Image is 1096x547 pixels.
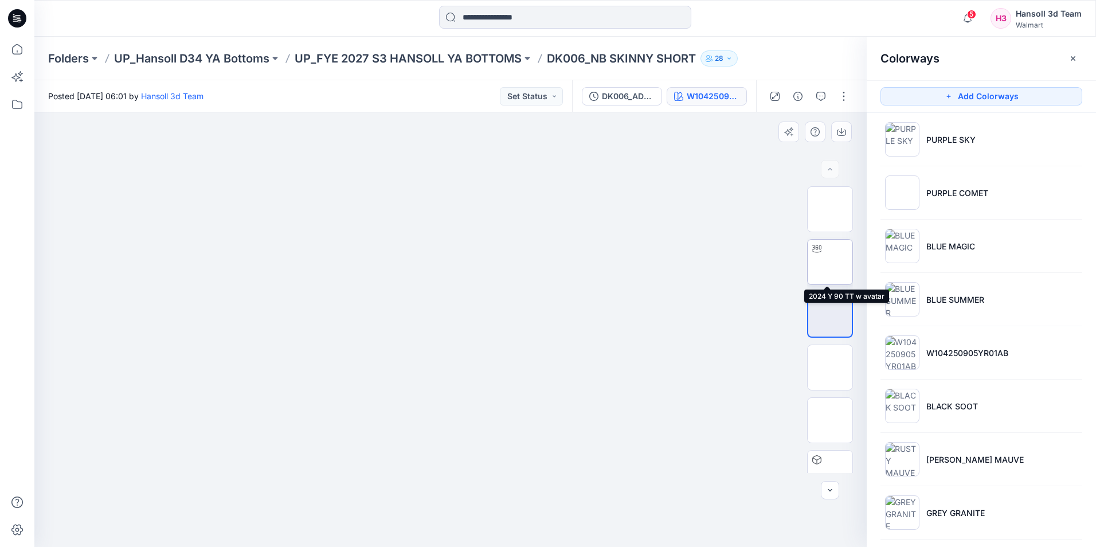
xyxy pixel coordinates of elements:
[885,495,919,530] img: GREY GRANITE
[582,87,662,106] button: DK006_ADM_NB SKINNY SHORT
[926,240,975,252] p: BLUE MAGIC
[114,50,269,67] a: UP_Hansoll D34 YA Bottoms
[885,282,919,317] img: BLUE SUMMER
[687,90,739,103] div: W104250905YR01AA
[926,187,988,199] p: PURPLE COMET
[667,87,747,106] button: W104250905YR01AA
[926,400,978,412] p: BLACK SOOT
[926,507,985,519] p: GREY GRANITE
[991,8,1011,29] div: H3
[295,50,522,67] a: UP_FYE 2027 S3 HANSOLL YA BOTTOMS
[602,90,655,103] div: DK006_ADM_NB SKINNY SHORT
[715,52,723,65] p: 28
[926,454,1024,466] p: [PERSON_NAME] MAUVE
[885,229,919,263] img: BLUE MAGIC
[926,294,984,306] p: BLUE SUMMER
[880,52,940,65] h2: Colorways
[1016,21,1082,29] div: Walmart
[967,10,976,19] span: 5
[880,87,1082,106] button: Add Colorways
[885,122,919,157] img: PURPLE SKY
[1016,7,1082,21] div: Hansoll 3d Team
[885,442,919,476] img: RUSTY MAUVE
[885,389,919,423] img: BLACK SOOT
[547,50,696,67] p: DK006_NB SKINNY SHORT
[885,335,919,370] img: W104250905YR01AB
[700,50,738,67] button: 28
[885,175,919,210] img: PURPLE COMET
[926,134,976,146] p: PURPLE SKY
[141,91,203,101] a: Hansoll 3d Team
[789,87,807,106] button: Details
[48,90,203,102] span: Posted [DATE] 06:01 by
[48,50,89,67] a: Folders
[926,347,1008,359] p: W104250905YR01AB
